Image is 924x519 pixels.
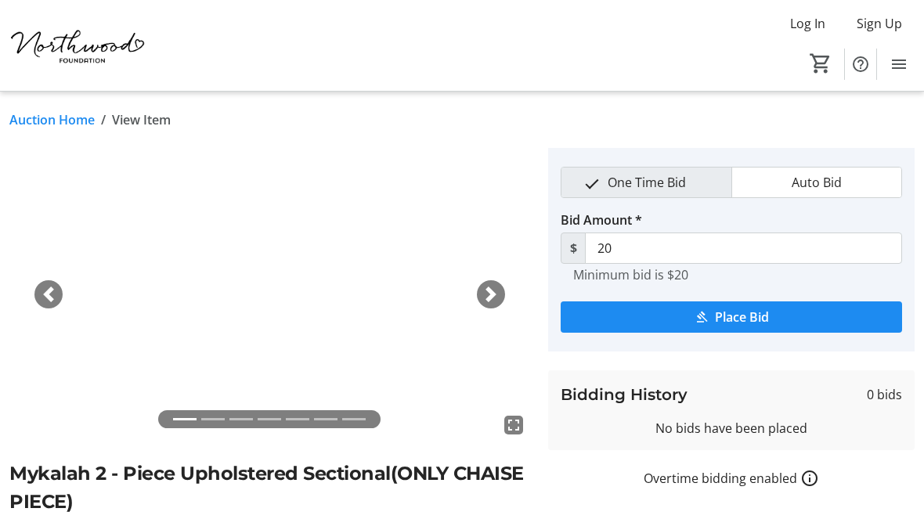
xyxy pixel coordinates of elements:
[9,110,95,129] a: Auction Home
[807,49,835,77] button: Cart
[800,469,819,488] a: How overtime bidding works for silent auctions
[561,383,688,406] h3: Bidding History
[844,11,915,36] button: Sign Up
[715,308,769,326] span: Place Bid
[561,232,586,264] span: $
[548,469,915,488] div: Overtime bidding enabled
[883,49,915,80] button: Menu
[598,168,695,197] span: One Time Bid
[9,148,529,441] img: Image
[504,416,523,434] mat-icon: fullscreen
[790,14,825,33] span: Log In
[867,385,902,404] span: 0 bids
[9,6,149,85] img: Northwood Foundation's Logo
[561,419,902,438] div: No bids have been placed
[9,460,529,516] h2: Mykalah 2 - Piece Upholstered Sectional(ONLY CHAISE PIECE)
[782,168,851,197] span: Auto Bid
[112,110,171,129] span: View Item
[101,110,106,129] span: /
[561,301,902,333] button: Place Bid
[857,14,902,33] span: Sign Up
[778,11,838,36] button: Log In
[561,211,642,229] label: Bid Amount *
[845,49,876,80] button: Help
[573,267,688,283] tr-hint: Minimum bid is $20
